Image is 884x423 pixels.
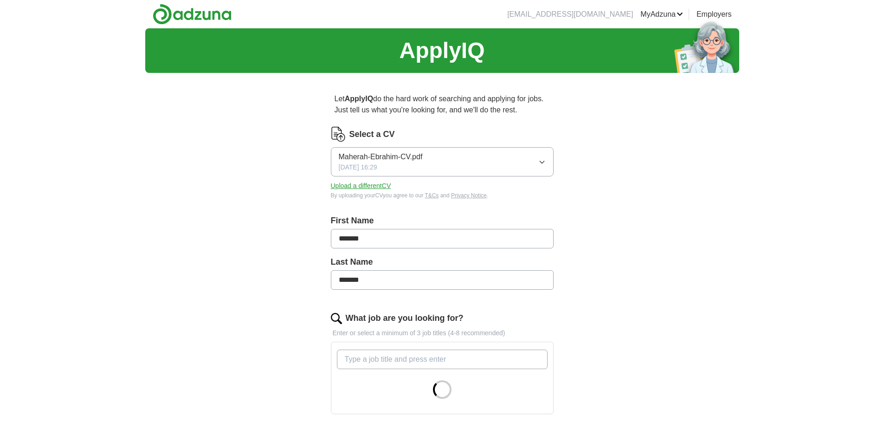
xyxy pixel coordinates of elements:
button: Maherah-Ebrahim-CV.pdf[DATE] 16:29 [331,147,554,176]
strong: ApplyIQ [345,95,373,103]
label: Select a CV [349,128,395,141]
img: Adzuna logo [153,4,232,25]
p: Let do the hard work of searching and applying for jobs. Just tell us what you're looking for, an... [331,90,554,119]
img: CV Icon [331,127,346,142]
div: By uploading your CV you agree to our and . [331,191,554,200]
a: Privacy Notice [451,192,487,199]
span: [DATE] 16:29 [339,163,377,172]
a: Employers [697,9,732,20]
label: First Name [331,215,554,227]
label: Last Name [331,256,554,268]
p: Enter or select a minimum of 3 job titles (4-8 recommended) [331,328,554,338]
h1: ApplyIQ [399,34,484,67]
input: Type a job title and press enter [337,350,548,369]
img: search.png [331,313,342,324]
span: Maherah-Ebrahim-CV.pdf [339,151,423,163]
button: Upload a differentCV [331,181,391,191]
li: [EMAIL_ADDRESS][DOMAIN_NAME] [507,9,633,20]
label: What job are you looking for? [346,312,464,325]
a: T&Cs [425,192,439,199]
a: MyAdzuna [640,9,683,20]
